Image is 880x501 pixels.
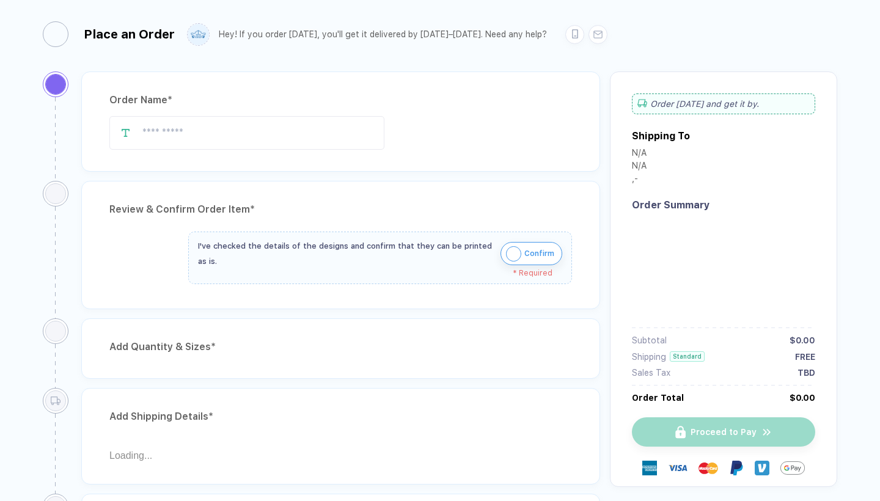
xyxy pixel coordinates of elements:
[109,337,572,357] div: Add Quantity & Sizes
[632,368,670,378] div: Sales Tax
[790,393,815,403] div: $0.00
[632,199,815,211] div: Order Summary
[501,242,562,265] button: iconConfirm
[198,238,494,269] div: I've checked the details of the designs and confirm that they can be printed as is.
[109,90,572,110] div: Order Name
[632,335,667,345] div: Subtotal
[109,446,572,466] div: Loading...
[632,393,684,403] div: Order Total
[632,130,690,142] div: Shipping To
[795,352,815,362] div: FREE
[524,244,554,263] span: Confirm
[698,458,718,478] img: master-card
[668,458,687,478] img: visa
[755,461,769,475] img: Venmo
[632,161,647,174] div: N/A
[109,407,572,426] div: Add Shipping Details
[219,29,547,40] div: Hey! If you order [DATE], you'll get it delivered by [DATE]–[DATE]. Need any help?
[632,352,666,362] div: Shipping
[188,24,209,45] img: user profile
[632,174,647,186] div: , -
[670,351,705,362] div: Standard
[632,93,815,114] div: Order [DATE] and get it by .
[780,456,805,480] img: GPay
[506,246,521,261] img: icon
[642,461,657,475] img: express
[109,200,572,219] div: Review & Confirm Order Item
[84,27,175,42] div: Place an Order
[790,335,815,345] div: $0.00
[729,461,744,475] img: Paypal
[798,368,815,378] div: TBD
[198,269,552,277] div: * Required
[632,148,647,161] div: N/A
